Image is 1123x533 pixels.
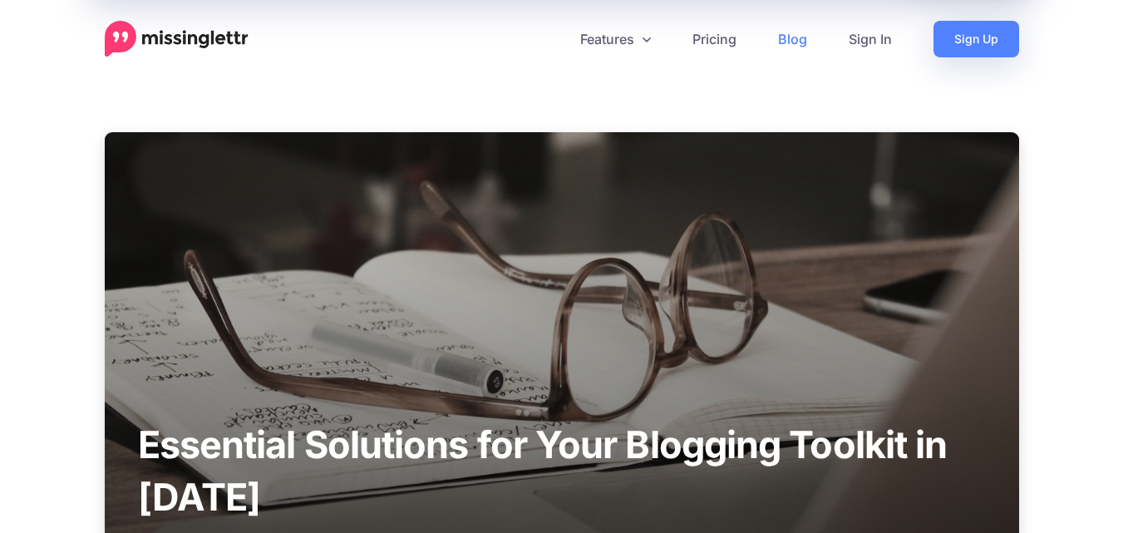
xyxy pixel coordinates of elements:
[105,21,249,57] a: Home
[105,418,1019,523] h1: Essential Solutions for Your Blogging Toolkit in [DATE]
[559,21,672,57] a: Features
[672,21,757,57] a: Pricing
[757,21,828,57] a: Blog
[828,21,913,57] a: Sign In
[933,21,1019,57] a: Sign Up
